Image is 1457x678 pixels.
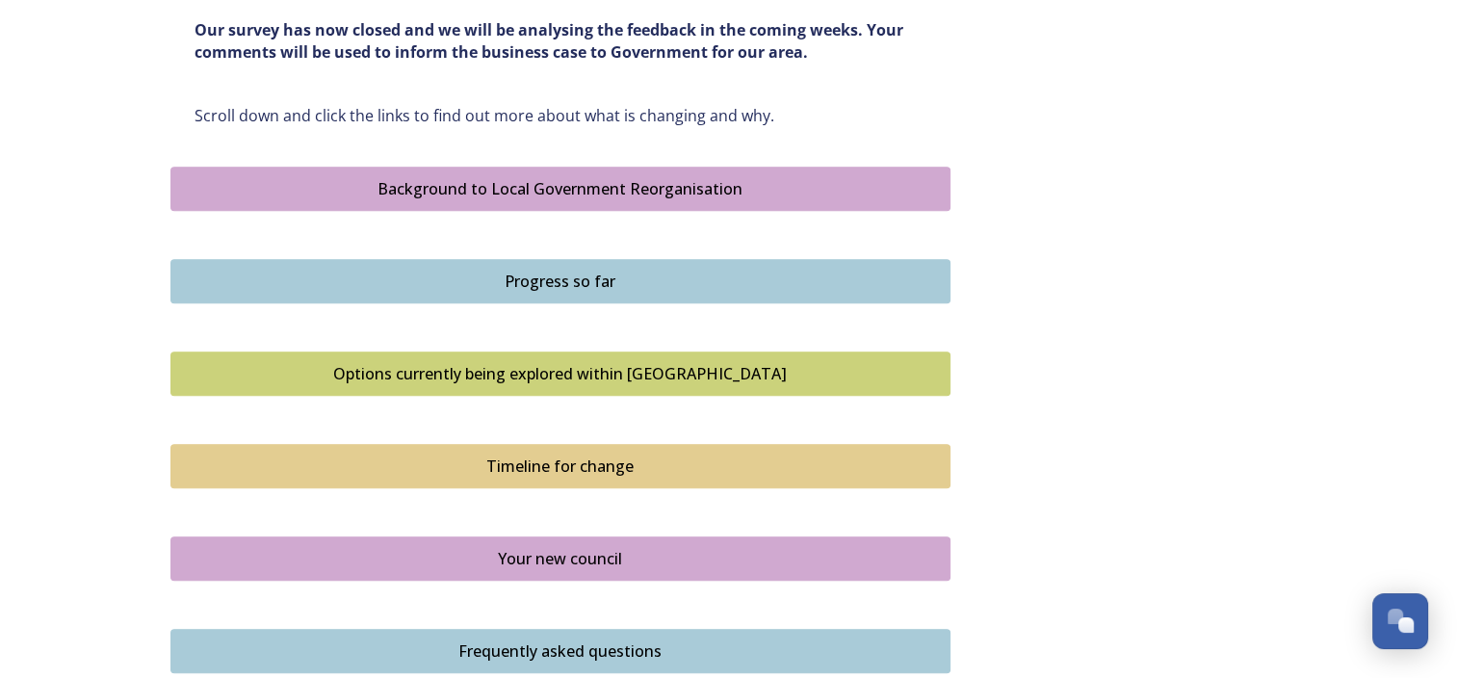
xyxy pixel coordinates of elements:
div: Your new council [181,547,940,570]
div: Timeline for change [181,455,940,478]
button: Options currently being explored within West Sussex [170,352,950,396]
button: Your new council [170,536,950,581]
p: Scroll down and click the links to find out more about what is changing and why. [195,105,926,127]
button: Background to Local Government Reorganisation [170,167,950,211]
div: Background to Local Government Reorganisation [181,177,940,200]
div: Frequently asked questions [181,639,940,663]
div: Progress so far [181,270,940,293]
button: Timeline for change [170,444,950,488]
strong: Our survey has now closed and we will be analysing the feedback in the coming weeks. Your comment... [195,19,907,63]
button: Progress so far [170,259,950,303]
button: Frequently asked questions [170,629,950,673]
div: Options currently being explored within [GEOGRAPHIC_DATA] [181,362,940,385]
button: Open Chat [1372,593,1428,649]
